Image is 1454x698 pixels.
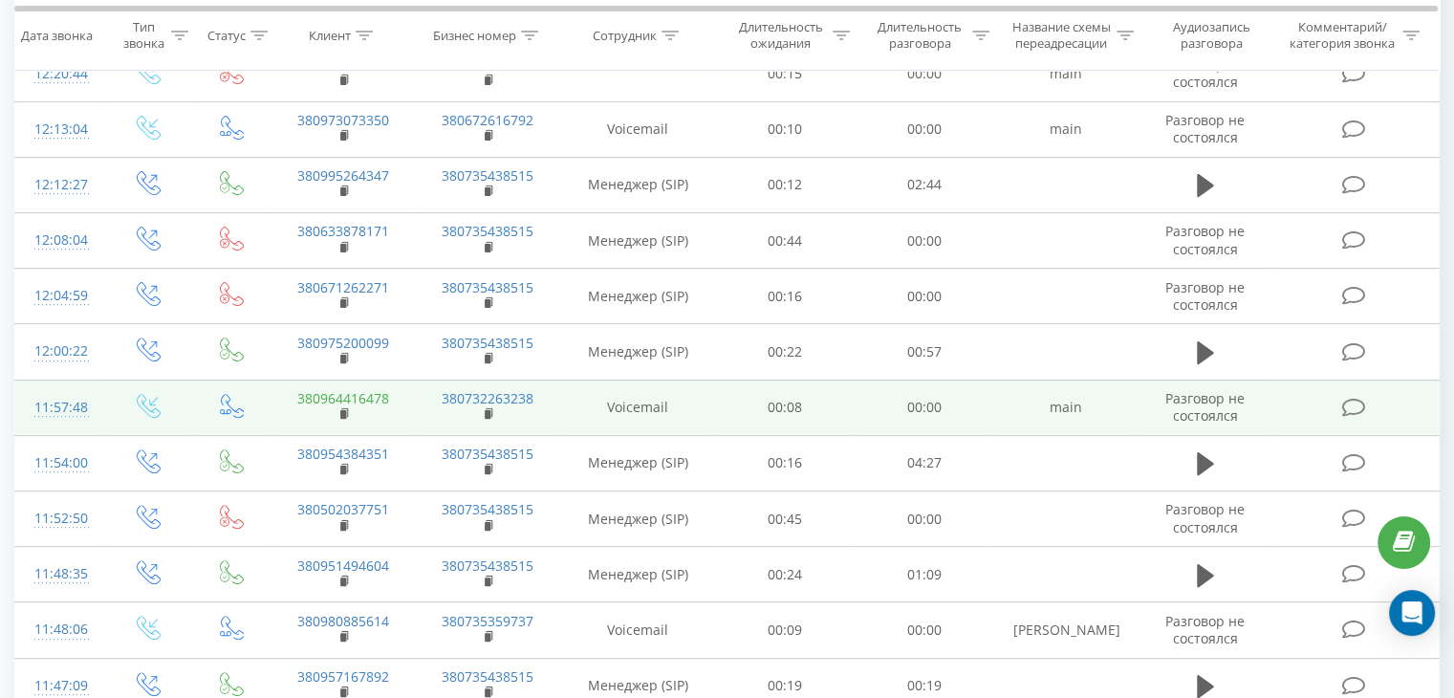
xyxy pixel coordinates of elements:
[716,101,855,157] td: 00:10
[716,213,855,269] td: 00:44
[716,46,855,101] td: 00:15
[34,389,85,426] div: 11:57:48
[560,101,716,157] td: Voicemail
[560,269,716,324] td: Менеджер (SIP)
[993,602,1138,658] td: [PERSON_NAME]
[560,435,716,491] td: Менеджер (SIP)
[872,20,967,53] div: Длительность разговора
[297,278,389,296] a: 380671262271
[855,101,993,157] td: 00:00
[442,556,533,575] a: 380735438515
[442,222,533,240] a: 380735438515
[1165,389,1245,425] span: Разговор не состоялся
[297,55,389,74] a: 380633878171
[442,166,533,185] a: 380735438515
[34,222,85,259] div: 12:08:04
[716,491,855,547] td: 00:45
[34,277,85,315] div: 12:04:59
[297,389,389,407] a: 380964416478
[442,667,533,686] a: 380735438515
[993,380,1138,435] td: main
[993,46,1138,101] td: main
[1165,111,1245,146] span: Разговор не состоялся
[207,28,246,44] div: Статус
[34,55,85,93] div: 12:20:44
[34,611,85,648] div: 11:48:06
[433,28,516,44] div: Бизнес номер
[297,500,389,518] a: 380502037751
[1389,590,1435,636] div: Open Intercom Messenger
[1011,20,1112,53] div: Название схемы переадресации
[716,380,855,435] td: 00:08
[442,500,533,518] a: 380735438515
[21,28,93,44] div: Дата звонка
[716,602,855,658] td: 00:09
[560,213,716,269] td: Менеджер (SIP)
[34,166,85,204] div: 12:12:27
[297,667,389,686] a: 380957167892
[442,445,533,463] a: 380735438515
[442,612,533,630] a: 380735359737
[560,602,716,658] td: Voicemail
[120,20,165,53] div: Тип звонка
[855,269,993,324] td: 00:00
[442,278,533,296] a: 380735438515
[34,333,85,370] div: 12:00:22
[442,111,533,129] a: 380672616792
[733,20,829,53] div: Длительность ожидания
[855,324,993,380] td: 00:57
[716,435,855,491] td: 00:16
[34,556,85,593] div: 11:48:35
[560,157,716,212] td: Менеджер (SIP)
[34,500,85,537] div: 11:52:50
[855,157,993,212] td: 02:44
[855,46,993,101] td: 00:00
[560,547,716,602] td: Менеджер (SIP)
[855,547,993,602] td: 01:09
[855,491,993,547] td: 00:00
[34,445,85,482] div: 11:54:00
[1165,222,1245,257] span: Разговор не состоялся
[442,389,533,407] a: 380732263238
[716,157,855,212] td: 00:12
[297,111,389,129] a: 380973073350
[855,380,993,435] td: 00:00
[297,222,389,240] a: 380633878171
[1165,278,1245,314] span: Разговор не состоялся
[560,491,716,547] td: Менеджер (SIP)
[855,435,993,491] td: 04:27
[1165,612,1245,647] span: Разговор не состоялся
[1165,500,1245,535] span: Разговор не состоялся
[593,28,657,44] div: Сотрудник
[855,213,993,269] td: 00:00
[560,324,716,380] td: Менеджер (SIP)
[309,28,351,44] div: Клиент
[855,602,993,658] td: 00:00
[297,166,389,185] a: 380995264347
[442,334,533,352] a: 380735438515
[993,101,1138,157] td: main
[297,612,389,630] a: 380980885614
[1165,55,1245,91] span: Разговор не состоялся
[1156,20,1268,53] div: Аудиозапись разговора
[297,445,389,463] a: 380954384351
[560,380,716,435] td: Voicemail
[716,324,855,380] td: 00:22
[716,269,855,324] td: 00:16
[297,556,389,575] a: 380951494604
[297,334,389,352] a: 380975200099
[442,55,533,74] a: 380735438515
[1286,20,1398,53] div: Комментарий/категория звонка
[716,547,855,602] td: 00:24
[34,111,85,148] div: 12:13:04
